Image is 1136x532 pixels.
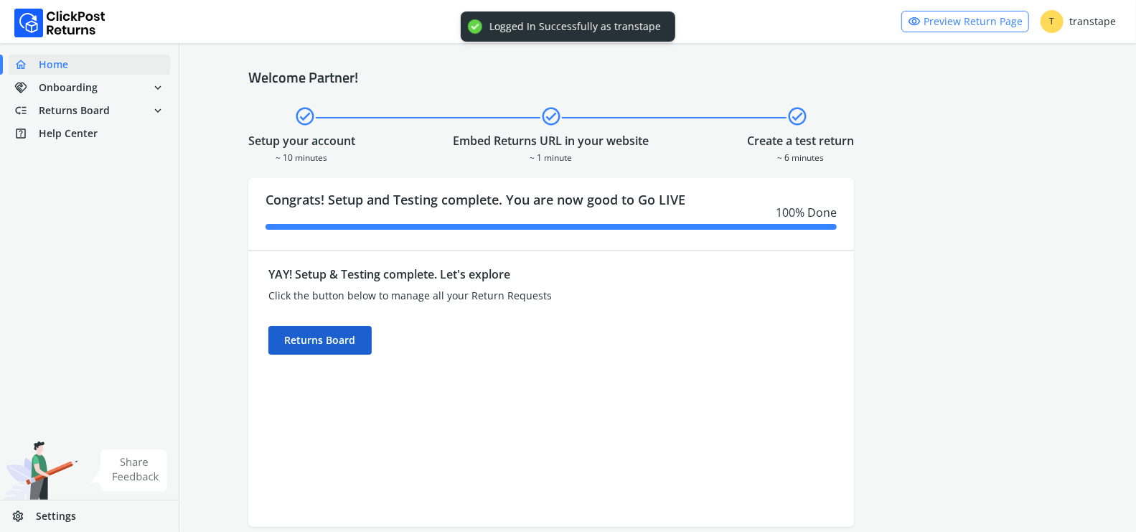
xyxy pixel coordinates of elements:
[747,149,854,164] div: ~ 6 minutes
[268,266,682,283] div: YAY! Setup & Testing complete. Let's explore
[268,289,682,303] div: Click the button below to manage all your Return Requests
[14,9,105,37] img: Logo
[294,103,316,129] span: check_circle
[14,123,39,144] span: help_center
[151,78,164,98] span: expand_more
[14,101,39,121] span: low_priority
[248,69,1067,86] h4: Welcome Partner!
[39,126,98,141] span: Help Center
[747,132,854,149] div: Create a test return
[11,506,36,526] span: settings
[453,149,649,164] div: ~ 1 minute
[1041,10,1116,33] div: transtape
[248,178,854,250] div: Congrats! Setup and Testing complete. You are now good to Go LIVE
[39,103,110,118] span: Returns Board
[151,101,164,121] span: expand_more
[540,103,562,129] span: check_circle
[901,11,1029,32] a: visibilityPreview Return Page
[266,204,837,221] div: 100 % Done
[9,123,170,144] a: help_centerHelp Center
[14,78,39,98] span: handshake
[908,11,921,32] span: visibility
[39,57,68,72] span: Home
[1041,10,1064,33] span: T
[14,55,39,75] span: home
[268,326,372,355] div: Returns Board
[90,449,168,492] img: share feedback
[489,20,661,33] div: Logged In Successfully as transtape
[453,132,649,149] div: Embed Returns URL in your website
[248,132,355,149] div: Setup your account
[787,103,808,129] span: check_circle
[36,509,76,523] span: Settings
[39,80,98,95] span: Onboarding
[248,149,355,164] div: ~ 10 minutes
[9,55,170,75] a: homeHome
